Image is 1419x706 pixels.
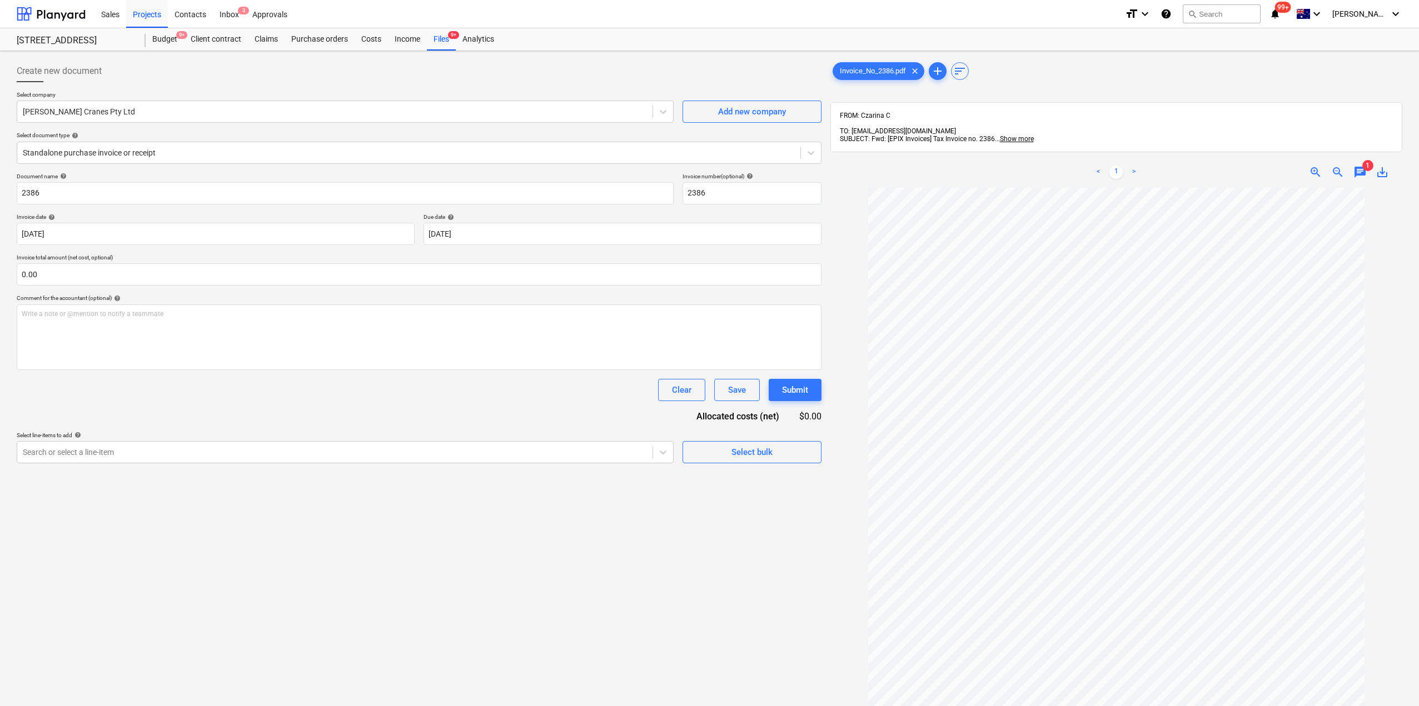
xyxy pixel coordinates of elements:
[683,101,821,123] button: Add new company
[1353,166,1367,179] span: chat
[17,432,674,439] div: Select line-items to add
[184,28,248,51] a: Client contract
[72,432,81,438] span: help
[355,28,388,51] a: Costs
[1376,166,1389,179] span: save_alt
[840,112,890,119] span: FROM: Czarina C
[782,383,808,397] div: Submit
[731,445,773,459] div: Select bulk
[1389,7,1402,21] i: keyboard_arrow_down
[995,135,1034,143] span: ...
[58,173,67,179] span: help
[17,132,821,139] div: Select document type
[683,182,821,204] input: Invoice number
[1138,7,1152,21] i: keyboard_arrow_down
[285,28,355,51] a: Purchase orders
[1309,166,1322,179] span: zoom_in
[1269,7,1281,21] i: notifications
[840,127,956,135] span: TO: [EMAIL_ADDRESS][DOMAIN_NAME]
[146,28,184,51] div: Budget
[1188,9,1197,18] span: search
[908,64,922,78] span: clear
[718,104,786,119] div: Add new company
[1362,160,1373,171] span: 1
[427,28,456,51] div: Files
[445,214,454,221] span: help
[17,173,674,180] div: Document name
[1092,166,1105,179] a: Previous page
[1331,166,1345,179] span: zoom_out
[797,410,821,423] div: $0.00
[683,441,821,463] button: Select bulk
[658,379,705,401] button: Clear
[833,67,913,76] span: Invoice_No_2386.pdf
[1310,7,1323,21] i: keyboard_arrow_down
[769,379,821,401] button: Submit
[1000,135,1034,143] span: Show more
[17,263,821,286] input: Invoice total amount (net cost, optional)
[17,64,102,78] span: Create new document
[17,223,415,245] input: Invoice date not specified
[953,64,967,78] span: sort
[1125,7,1138,21] i: format_size
[728,383,746,397] div: Save
[1332,9,1388,18] span: [PERSON_NAME]
[1161,7,1172,21] i: Knowledge base
[424,213,821,221] div: Due date
[112,295,121,302] span: help
[388,28,427,51] a: Income
[427,28,456,51] a: Files9+
[456,28,501,51] a: Analytics
[833,62,924,80] div: Invoice_No_2386.pdf
[1183,4,1261,23] button: Search
[683,173,821,180] div: Invoice number (optional)
[248,28,285,51] a: Claims
[46,214,55,221] span: help
[672,383,691,397] div: Clear
[17,254,821,263] p: Invoice total amount (net cost, optional)
[931,64,944,78] span: add
[17,213,415,221] div: Invoice date
[424,223,821,245] input: Due date not specified
[448,31,459,39] span: 9+
[238,7,249,14] span: 3
[17,35,132,47] div: [STREET_ADDRESS]
[146,28,184,51] a: Budget9+
[17,182,674,204] input: Document name
[176,31,187,39] span: 9+
[1275,2,1291,13] span: 99+
[17,91,674,101] p: Select company
[677,410,797,423] div: Allocated costs (net)
[1109,166,1123,179] a: Page 1 is your current page
[69,132,78,139] span: help
[17,294,821,302] div: Comment for the accountant (optional)
[714,379,760,401] button: Save
[1363,653,1419,706] iframe: Chat Widget
[1127,166,1141,179] a: Next page
[744,173,753,179] span: help
[840,135,995,143] span: SUBJECT: Fwd: [EPIX Invoices] Tax Invoice no. 2386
